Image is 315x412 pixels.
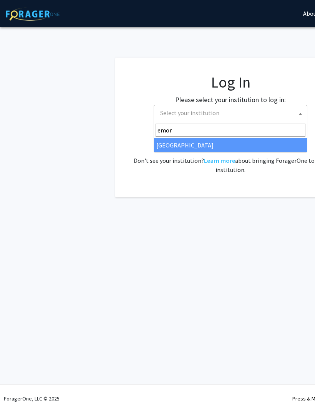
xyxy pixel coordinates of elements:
[6,377,33,406] iframe: Chat
[175,94,286,105] label: Please select your institution to log in:
[157,105,307,121] span: Select your institution
[160,109,219,117] span: Select your institution
[154,138,307,152] li: [GEOGRAPHIC_DATA]
[4,385,60,412] div: ForagerOne, LLC © 2025
[6,7,60,21] img: ForagerOne Logo
[154,105,307,122] span: Select your institution
[204,157,235,164] a: Learn more about bringing ForagerOne to your institution
[156,124,305,137] input: Search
